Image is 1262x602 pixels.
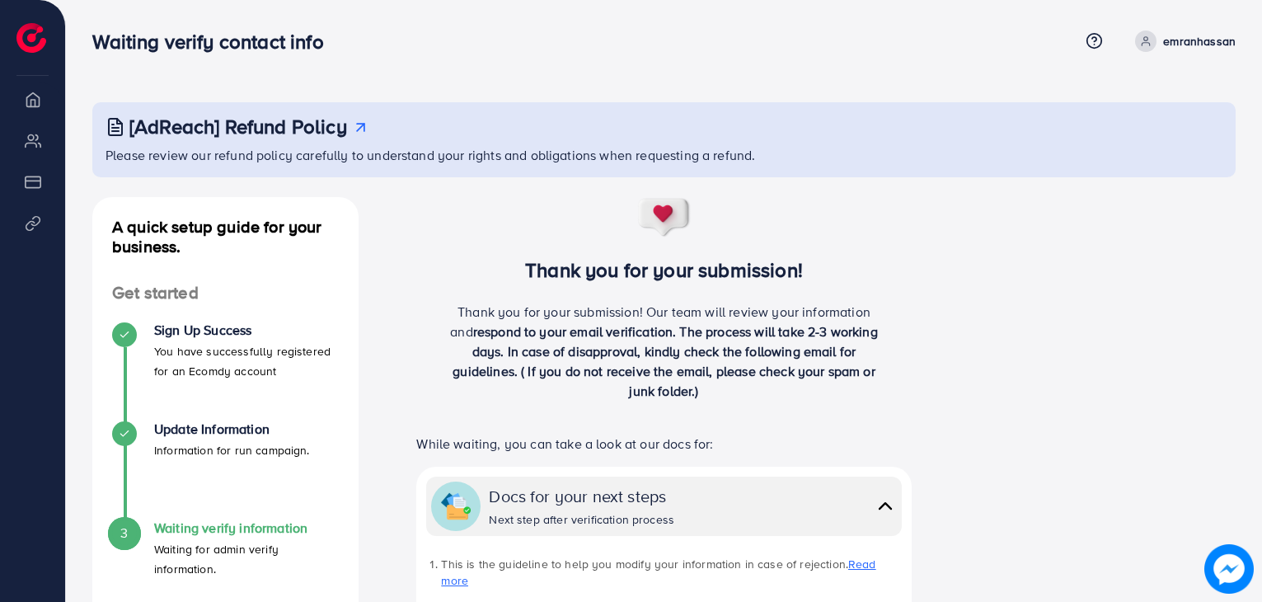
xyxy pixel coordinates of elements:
img: collapse [874,494,897,518]
p: Thank you for your submission! Our team will review your information and [444,302,884,401]
img: success [637,197,692,238]
span: respond to your email verification. The process will take 2-3 working days. In case of disapprova... [453,322,878,400]
h3: Waiting verify contact info [92,30,336,54]
p: emranhassan [1163,31,1236,51]
h4: Get started [92,283,359,303]
p: You have successfully registered for an Ecomdy account [154,341,339,381]
div: Next step after verification process [489,511,674,528]
li: Sign Up Success [92,322,359,421]
a: Read more [441,556,875,589]
h3: Thank you for your submission! [389,258,939,282]
p: Waiting for admin verify information. [154,539,339,579]
li: Update Information [92,421,359,520]
h4: A quick setup guide for your business. [92,217,359,256]
img: collapse [441,491,471,521]
img: image [1207,547,1250,590]
h3: [AdReach] Refund Policy [129,115,347,139]
p: Information for run campaign. [154,440,310,460]
h4: Sign Up Success [154,322,339,338]
a: emranhassan [1128,31,1236,52]
img: logo [16,23,46,53]
p: Please review our refund policy carefully to understand your rights and obligations when requesti... [106,145,1226,165]
p: While waiting, you can take a look at our docs for: [416,434,911,454]
h4: Waiting verify information [154,520,339,536]
h4: Update Information [154,421,310,437]
div: Docs for your next steps [489,484,674,508]
span: 3 [120,524,128,543]
li: This is the guideline to help you modify your information in case of rejection. [441,556,901,590]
